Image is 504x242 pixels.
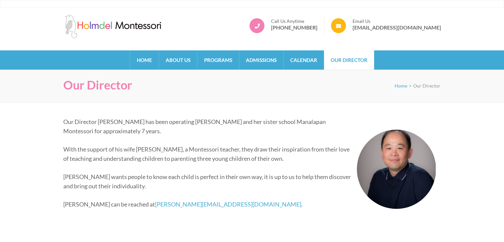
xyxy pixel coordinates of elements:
a: Programs [197,50,239,70]
a: Our Director [324,50,374,70]
a: [EMAIL_ADDRESS][DOMAIN_NAME] [353,24,441,31]
p: [PERSON_NAME] wants people to know each child is perfect in their own way, it is up to us to help... [63,172,436,191]
a: Calendar [284,50,324,70]
span: Email Us [353,18,441,24]
p: Our Director [PERSON_NAME] has been operating [PERSON_NAME] and her sister school Manalapan Monte... [63,117,436,136]
a: [PERSON_NAME][EMAIL_ADDRESS][DOMAIN_NAME] [155,201,301,208]
p: With the support of his wife [PERSON_NAME], a Montessori teacher, they draw their inspiration fro... [63,145,436,163]
p: [PERSON_NAME] can be reached at . [63,200,436,209]
h1: Our Director [63,78,132,92]
span: Call Us Anytime [271,18,317,24]
img: Holmdel Montessori School [63,15,163,38]
a: Admissions [239,50,283,70]
a: [PHONE_NUMBER] [271,24,317,31]
a: Home [130,50,159,70]
span: > [409,83,412,89]
a: Home [395,83,407,89]
a: About Us [159,50,197,70]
